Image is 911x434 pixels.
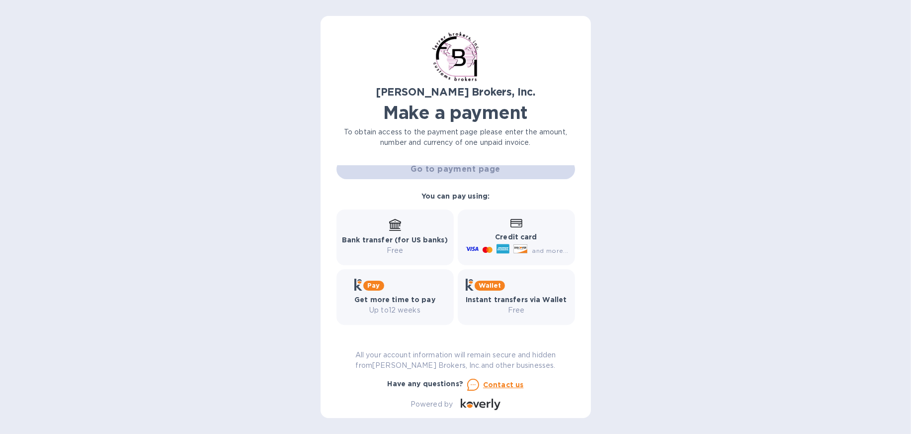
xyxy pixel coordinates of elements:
b: Bank transfer (for US banks) [342,236,448,244]
h1: Make a payment [336,102,575,123]
p: Powered by [411,399,453,410]
b: Wallet [479,282,501,289]
p: Up to 12 weeks [354,305,435,316]
span: and more... [532,247,568,254]
b: Pay [367,282,380,289]
b: Credit card [495,233,537,241]
b: You can pay using: [421,192,490,200]
u: Contact us [483,381,524,389]
b: [PERSON_NAME] Brokers, Inc. [376,86,535,98]
b: Get more time to pay [354,296,435,304]
p: To obtain access to the payment page please enter the amount, number and currency of one unpaid i... [336,127,575,148]
b: Instant transfers via Wallet [466,296,567,304]
p: Free [342,245,448,256]
p: Free [466,305,567,316]
b: Have any questions? [388,380,464,388]
p: All your account information will remain secure and hidden from [PERSON_NAME] Brokers, Inc. and o... [336,350,575,371]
